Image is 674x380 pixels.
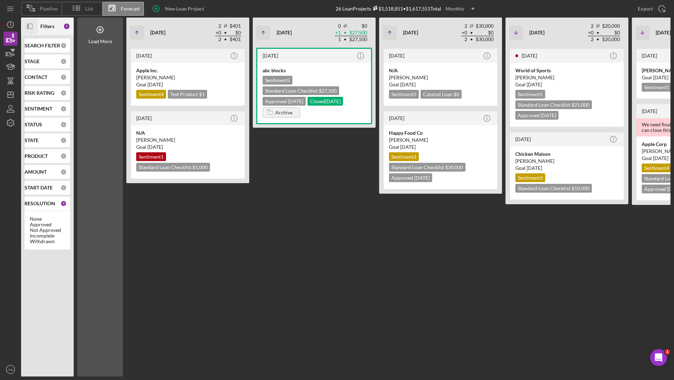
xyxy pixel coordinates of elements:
a: [DATE]N/A[PERSON_NAME]Goal [DATE]Sentiment1Standard Loan Checklist $1,000 [130,110,246,180]
td: $0 [475,29,494,36]
span: Goal [136,144,163,150]
div: Standard Loan Checklist $25,000 [515,100,592,109]
td: $27,500 [349,36,368,43]
time: 06/21/2025 [527,81,542,87]
iframe: Intercom live chat [650,349,667,366]
td: 2 [215,23,222,29]
span: 1 [665,349,670,355]
div: Catalyst Loan [421,90,462,99]
div: Sentiment 3 [389,152,419,161]
a: [DATE]abc blocksSentiment5Standard Loan Checklist $27,500Approved [DATE]Closed[DATE]Archive [256,48,372,124]
span: • [343,37,347,42]
time: 2025-05-02 16:36 [389,115,404,121]
button: Monthly [441,4,479,14]
div: 0 [60,42,67,49]
a: [DATE]World of Sports[PERSON_NAME]Goal [DATE]Sentiment5Standard Loan Checklist $25,000Approved [D... [509,48,625,128]
b: SENTIMENT [25,106,52,112]
div: N/A [389,67,492,74]
div: 0 [60,106,67,112]
div: 0 [60,90,67,96]
button: Archive [263,107,300,118]
div: N/A [136,129,239,136]
div: None [30,216,65,222]
span: Forecast [121,6,140,12]
div: Happy Food Co [389,129,492,136]
b: [DATE] [529,29,544,35]
div: Sentiment 3 [515,173,545,182]
b: [DATE] [403,29,418,35]
div: 0 [60,74,67,80]
span: Goal [136,81,163,87]
b: CONTACT [25,74,47,80]
div: abc blocks [263,67,366,74]
b: Filters [40,24,54,29]
td: 2 [461,36,468,43]
td: $20,000 [602,36,620,43]
td: 2 [588,23,594,29]
td: + 0 [588,29,594,36]
time: 06/15/2025 [527,165,542,171]
td: $30,000 [475,36,494,43]
div: Approved [DATE] [389,173,432,182]
time: 2025-08-15 17:01 [522,53,537,59]
div: Sentiment 5 [515,90,545,99]
div: Not Approved [30,227,65,233]
a: [DATE]N/A[PERSON_NAME]Goal [DATE]Sentiment5Catalyst Loan $0 [383,48,498,107]
td: $30,000 [475,23,494,29]
div: Monthly [445,4,464,14]
div: [PERSON_NAME] [515,158,619,165]
div: Sentiment 1 [136,152,166,161]
div: Closed [DATE] [308,97,343,106]
div: Approved [DATE] [515,111,559,120]
td: $20,000 [602,23,620,29]
div: Apple Inc. [136,67,239,74]
div: Load More [88,39,112,44]
text: AW [8,368,13,372]
b: STAGE [25,59,40,64]
b: STATE [25,138,39,143]
span: Goal [389,144,416,150]
time: 07/21/2025 [653,74,668,80]
td: + 0 [215,29,222,36]
time: 07/01/2025 [653,155,668,161]
span: Goal [389,81,416,87]
div: Standard Loan Checklist $27,500 [263,86,339,95]
b: [DATE] [277,29,292,35]
span: List [85,6,93,12]
b: SEARCH FILTER [25,43,60,48]
td: 1 [335,36,341,43]
div: Approved [30,222,65,227]
span: Goal [642,74,668,80]
b: AMOUNT [25,169,47,175]
span: • [469,37,474,42]
span: $1,000 [192,164,207,170]
div: [PERSON_NAME] [389,74,492,81]
td: $401 [229,36,241,43]
div: World of Sports [515,67,619,74]
b: RESOLUTION [25,201,55,206]
time: 03/22/2025 [147,144,163,150]
td: $0 [229,29,241,36]
span: $0 [454,91,459,97]
a: [DATE]Apple Inc.[PERSON_NAME]Goal [DATE]Sentiment4Test Product $1 [130,48,246,107]
td: 2 [215,36,222,43]
div: [PERSON_NAME] [136,136,239,144]
span: • [469,31,474,35]
b: [DATE] [656,29,671,35]
td: $0 [349,23,368,29]
td: $0 [602,29,620,36]
time: 2025-04-08 18:45 [389,53,404,59]
div: 0 [60,153,67,159]
time: 2024-10-09 13:25 [136,53,152,59]
b: START DATE [25,185,53,191]
div: 0 [60,137,67,144]
div: [PERSON_NAME] [515,74,619,81]
time: 2025-08-21 21:03 [642,108,657,114]
div: 0 [60,121,67,128]
span: • [223,31,227,35]
div: 5 [60,200,67,207]
button: AW [4,362,18,376]
div: 0 [60,169,67,175]
button: Export [631,2,670,16]
td: $27,500 [349,29,368,36]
